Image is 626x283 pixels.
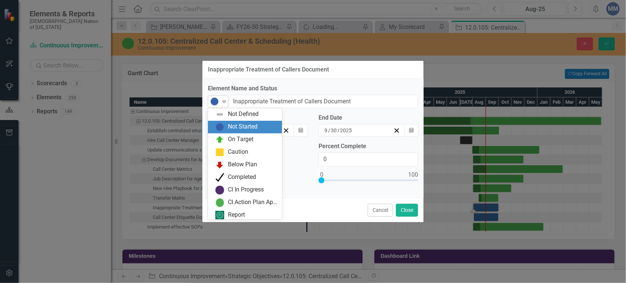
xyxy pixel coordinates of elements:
div: Caution [228,148,248,156]
img: On Target [215,135,224,144]
div: Report [228,211,245,219]
div: End Date [319,114,418,122]
img: Caution [215,148,224,157]
label: Percent Complete [319,142,418,151]
span: / [328,127,330,134]
div: Not Defined [228,110,259,119]
img: Not Started [215,123,224,131]
img: CI In Progress [215,186,224,194]
img: Below Plan [215,160,224,169]
div: CI Action Plan Approved/In Progress [228,198,277,207]
button: Close [396,204,418,217]
div: On Target [228,135,253,144]
div: Completed [228,173,256,182]
div: Below Plan [228,160,257,169]
div: CI In Progress [228,186,264,194]
img: Completed [215,173,224,182]
div: Inappropriate Treatment of Callers Document [208,66,329,73]
div: Not Started [228,123,258,131]
input: Name [228,95,418,109]
label: Element Name and Status [208,84,418,93]
span: / [337,127,340,134]
img: CI Action Plan Approved/In Progress [215,198,224,207]
img: Not Defined [215,110,224,119]
img: Report [215,211,224,220]
img: Not Started [210,97,219,106]
button: Cancel [368,204,393,217]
